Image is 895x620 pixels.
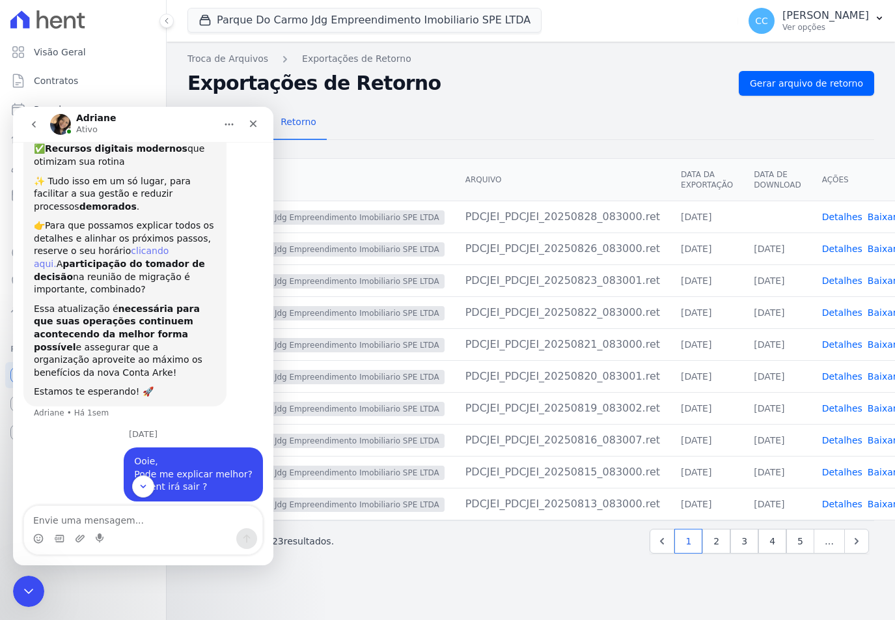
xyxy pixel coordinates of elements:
td: [DATE] [670,488,743,520]
span: Parque Do Carmo Jdg Empreendimento Imobiliario SPE LTDA [199,498,445,512]
b: Recursos digitais modernos [32,36,174,47]
div: PDCJEI_PDCJEI_20250815_083000.ret [465,464,660,480]
b: demorados [66,94,124,105]
div: Essa atualização é e assegurar que a organização aproveite ao máximo os benefícios da nova Conta ... [21,196,203,273]
a: Exportações de Retorno [302,52,411,66]
a: Detalhes [822,339,862,350]
a: Recebíveis [5,362,161,388]
th: Data de Download [743,159,811,201]
a: Lotes [5,125,161,151]
div: PDCJEI_PDCJEI_20250821_083000.ret [465,337,660,352]
a: Retorno [270,106,327,140]
th: Empreendimento [188,159,455,201]
div: PDCJEI_PDCJEI_20250816_083007.ret [465,432,660,448]
a: Detalhes [822,499,862,509]
a: Detalhes [822,244,862,254]
td: [DATE] [670,328,743,360]
a: Parcelas [5,96,161,122]
button: CC [PERSON_NAME] Ver opções [738,3,895,39]
div: [DATE] [10,323,250,341]
a: Detalhes [822,307,862,318]
span: … [814,529,845,554]
div: Cindy diz… [10,341,250,405]
td: [DATE] [670,201,743,232]
div: PDCJEI_PDCJEI_20250826_083000.ret [465,241,660,257]
nav: Breadcrumb [187,52,874,66]
a: Contratos [5,68,161,94]
span: Parque Do Carmo Jdg Empreendimento Imobiliario SPE LTDA [199,434,445,448]
span: Parque Do Carmo Jdg Empreendimento Imobiliario SPE LTDA [199,402,445,416]
td: [DATE] [743,488,811,520]
span: Visão Geral [34,46,86,59]
a: Clientes [5,154,161,180]
button: Scroll to bottom [119,369,141,391]
button: Enviar uma mensagem [223,421,244,442]
iframe: Intercom live chat [13,107,273,565]
td: [DATE] [743,360,811,392]
td: [DATE] [743,424,811,456]
td: [DATE] [670,264,743,296]
td: [DATE] [670,456,743,488]
div: 👉Para que possamos explicar todos os detalhes e alinhar os próximos passos, reserve o seu horário... [21,113,203,190]
a: 2 [702,529,730,554]
td: [DATE] [670,232,743,264]
b: necessária para que suas operações continuem acontecendo da melhor forma possível [21,197,187,246]
nav: Tab selector [187,106,327,140]
button: Upload do anexo [62,427,72,437]
a: Detalhes [822,403,862,414]
th: Data da Exportação [670,159,743,201]
th: Arquivo [455,159,670,201]
a: Troca de Arquivos [187,52,268,66]
span: Gerar arquivo de retorno [750,77,863,90]
td: [DATE] [743,392,811,424]
td: [DATE] [743,328,811,360]
div: Estamos te esperando! 🚀 [21,279,203,292]
a: 4 [758,529,786,554]
a: 3 [730,529,758,554]
td: [DATE] [670,360,743,392]
a: Remessa [187,106,249,140]
a: Transferências [5,211,161,237]
a: Detalhes [822,467,862,477]
div: ✨ Tudo isso em um só lugar, para facilitar a sua gestão e reduzir processos . [21,68,203,107]
span: 223 [266,536,284,546]
a: Gerar arquivo de retorno [739,71,874,96]
span: Parque Do Carmo Jdg Empreendimento Imobiliario SPE LTDA [199,466,445,480]
a: Crédito [5,240,161,266]
span: Parque Do Carmo Jdg Empreendimento Imobiliario SPE LTDA [199,242,445,257]
button: Selecionador de GIF [41,427,51,437]
a: Troca de Arquivos [5,297,161,323]
a: Minha Carteira [5,182,161,208]
textarea: Envie uma mensagem... [11,399,249,421]
td: [DATE] [670,296,743,328]
td: [DATE] [670,424,743,456]
a: Detalhes [822,275,862,286]
div: Ooie, Pode me explicar melhor? A Hent irá sair ? [121,348,240,387]
span: Parque Do Carmo Jdg Empreendimento Imobiliario SPE LTDA [199,338,445,352]
span: Parque Do Carmo Jdg Empreendimento Imobiliario SPE LTDA [199,210,445,225]
h2: Exportações de Retorno [187,72,728,95]
div: PDCJEI_PDCJEI_20250813_083000.ret [465,496,660,512]
td: [DATE] [743,456,811,488]
span: Parque Do Carmo Jdg Empreendimento Imobiliario SPE LTDA [199,370,445,384]
a: 5 [786,529,814,554]
button: Start recording [83,427,93,437]
div: PDCJEI_PDCJEI_20250828_083000.ret [465,209,660,225]
a: Previous [650,529,674,554]
button: Parque Do Carmo Jdg Empreendimento Imobiliario SPE LTDA [187,8,542,33]
a: Detalhes [822,371,862,382]
td: [DATE] [670,392,743,424]
div: PDCJEI_PDCJEI_20250823_083001.ret [465,273,660,289]
span: Parcelas [34,103,72,116]
a: Detalhes [822,212,862,222]
a: 1 [674,529,702,554]
a: Next [844,529,869,554]
a: Conta Hent [5,391,161,417]
span: Contratos [34,74,78,87]
a: Visão Geral [5,39,161,65]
